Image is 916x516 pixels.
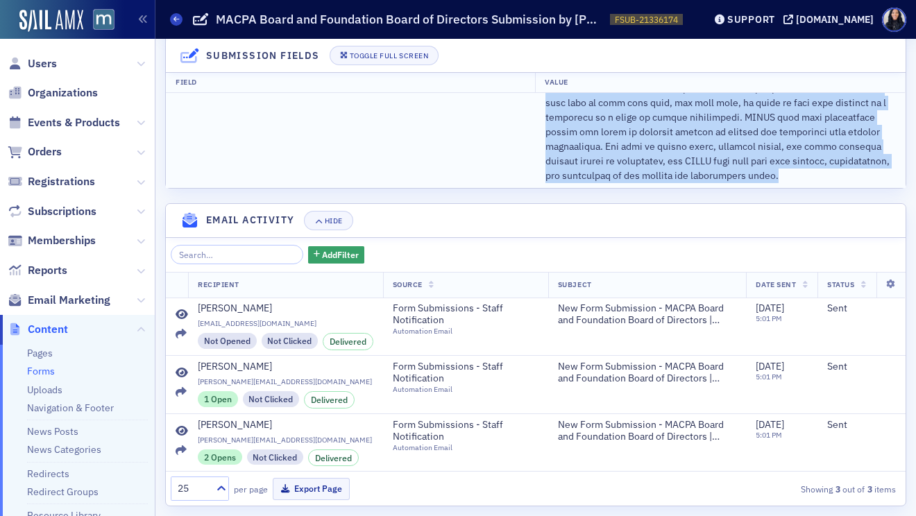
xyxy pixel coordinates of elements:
[796,13,874,26] div: [DOMAIN_NAME]
[558,361,737,385] span: New Form Submission - MACPA Board and Foundation Board of Directors | [PERSON_NAME]
[756,360,784,372] span: [DATE]
[28,174,95,189] span: Registrations
[558,419,737,443] span: New Form Submission - MACPA Board and Foundation Board of Directors | [PERSON_NAME]
[393,279,423,289] span: Source
[393,302,526,327] span: Form Submissions - Staff Notification
[350,52,428,60] div: Toggle Full Screen
[198,419,373,431] a: [PERSON_NAME]
[558,279,592,289] span: Subject
[393,385,526,394] div: Automation Email
[198,361,272,373] div: [PERSON_NAME]
[535,72,905,93] th: Value
[8,204,96,219] a: Subscriptions
[393,443,526,452] div: Automation Email
[325,217,343,225] div: Hide
[198,302,272,315] div: [PERSON_NAME]
[198,419,272,431] div: [PERSON_NAME]
[198,449,242,465] div: 2 Opens
[615,14,678,26] span: FSUB-21336174
[28,56,57,71] span: Users
[727,13,775,26] div: Support
[198,279,239,289] span: Recipient
[8,174,95,189] a: Registrations
[882,8,906,32] span: Profile
[304,211,353,230] button: Hide
[28,233,96,248] span: Memberships
[8,56,57,71] a: Users
[756,279,796,289] span: Date Sent
[8,85,98,101] a: Organizations
[28,322,68,337] span: Content
[756,372,782,381] time: 5:01 PM
[756,418,784,431] span: [DATE]
[27,384,62,396] a: Uploads
[27,402,114,414] a: Navigation & Footer
[166,72,536,93] th: Field
[330,46,439,65] button: Toggle Full Screen
[27,443,101,456] a: News Categories
[304,391,355,408] div: Delivered
[8,322,68,337] a: Content
[198,319,373,328] span: [EMAIL_ADDRESS][DOMAIN_NAME]
[393,327,526,336] div: Automation Email
[833,483,842,495] strong: 3
[308,246,365,264] button: AddFilter
[19,10,83,32] img: SailAMX
[206,49,320,63] h4: Submission Fields
[8,263,67,278] a: Reports
[27,467,69,480] a: Redirects
[865,483,874,495] strong: 3
[827,279,854,289] span: Status
[558,302,737,327] span: New Form Submission - MACPA Board and Foundation Board of Directors | [PERSON_NAME]
[247,449,304,465] div: Not Clicked
[234,483,268,495] label: per page
[756,430,782,440] time: 5:01 PM
[198,361,373,373] a: [PERSON_NAME]
[243,391,300,406] div: Not Clicked
[322,248,359,261] span: Add Filter
[273,478,350,499] button: Export Page
[198,333,257,348] div: Not Opened
[27,425,78,438] a: News Posts
[308,449,359,466] div: Delivered
[8,144,62,160] a: Orders
[8,115,120,130] a: Events & Products
[27,485,99,498] a: Redirect Groups
[28,144,62,160] span: Orders
[393,361,538,394] a: Form Submissions - Staff NotificationAutomation Email
[827,302,896,315] div: Sent
[198,302,373,315] a: [PERSON_NAME]
[198,377,373,386] span: [PERSON_NAME][EMAIL_ADDRESS][DOMAIN_NAME]
[206,213,295,227] h4: Email Activity
[393,361,526,385] span: Form Submissions - Staff Notification
[323,333,373,350] div: Delivered
[216,11,603,28] h1: MACPA Board and Foundation Board of Directors Submission by [PERSON_NAME]
[28,85,98,101] span: Organizations
[8,233,96,248] a: Memberships
[756,302,784,314] span: [DATE]
[27,347,53,359] a: Pages
[28,204,96,219] span: Subscriptions
[393,302,538,336] a: Form Submissions - Staff NotificationAutomation Email
[262,333,319,348] div: Not Clicked
[198,391,238,406] div: 1 Open
[8,293,110,308] a: Email Marketing
[393,419,526,443] span: Form Submissions - Staff Notification
[28,115,120,130] span: Events & Products
[171,245,303,264] input: Search…
[393,419,538,452] a: Form Submissions - Staff NotificationAutomation Email
[178,481,208,496] div: 25
[28,293,110,308] span: Email Marketing
[783,15,879,24] button: [DOMAIN_NAME]
[83,9,114,33] a: View Homepage
[93,9,114,31] img: SailAMX
[28,263,67,278] span: Reports
[664,483,896,495] div: Showing out of items
[827,419,896,431] div: Sent
[756,313,782,323] time: 5:01 PM
[27,365,55,377] a: Forms
[198,436,373,445] span: [PERSON_NAME][EMAIL_ADDRESS][DOMAIN_NAME]
[827,361,896,373] div: Sent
